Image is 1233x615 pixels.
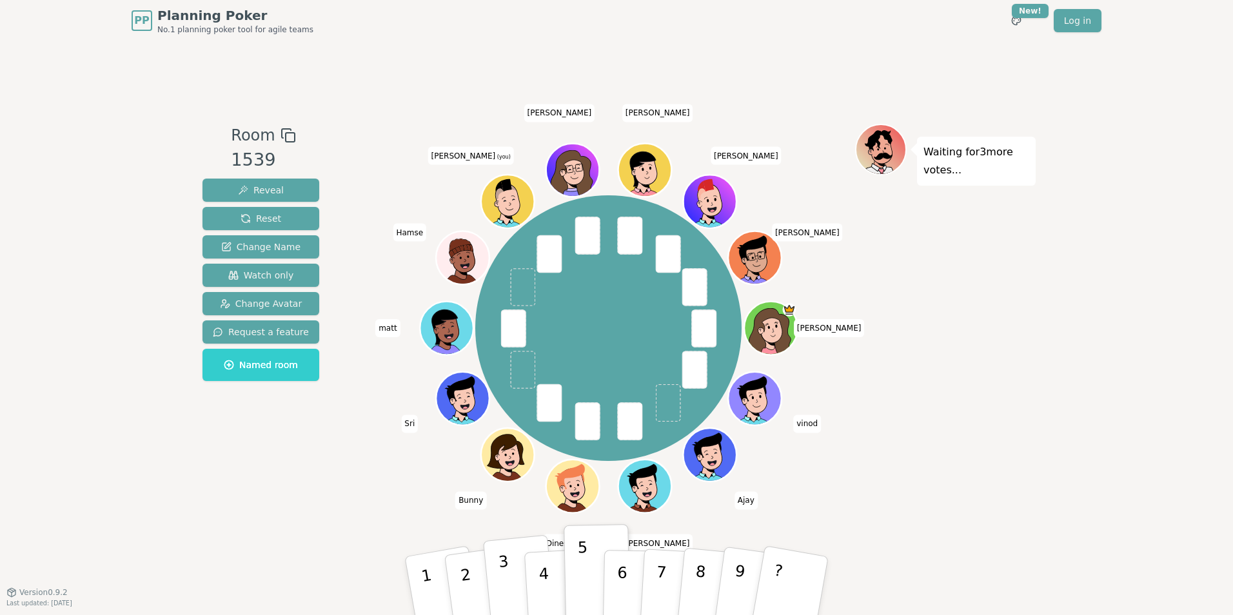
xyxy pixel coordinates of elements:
span: Click to change your name [401,415,418,433]
span: (you) [495,154,511,160]
button: Reveal [202,179,319,202]
span: Click to change your name [455,491,486,509]
span: Click to change your name [793,415,821,433]
button: Request a feature [202,320,319,344]
span: PP [134,13,149,28]
a: PPPlanning PokerNo.1 planning poker tool for agile teams [132,6,313,35]
span: Click to change your name [622,534,693,552]
span: Click to change your name [393,224,426,242]
button: Version0.9.2 [6,587,68,598]
span: Request a feature [213,326,309,338]
span: Planning Poker [157,6,313,24]
button: Reset [202,207,319,230]
span: Click to change your name [794,319,865,337]
span: Reveal [238,184,284,197]
span: Named room [224,358,298,371]
div: New! [1012,4,1049,18]
span: No.1 planning poker tool for agile teams [157,24,313,35]
button: Change Name [202,235,319,259]
span: Click to change your name [772,224,843,242]
span: Last updated: [DATE] [6,600,72,607]
span: Click to change your name [524,104,595,122]
button: Watch only [202,264,319,287]
div: 1539 [231,147,295,173]
button: New! [1005,9,1028,32]
a: Log in [1054,9,1101,32]
span: Version 0.9.2 [19,587,68,598]
button: Change Avatar [202,292,319,315]
span: Watch only [228,269,294,282]
span: Click to change your name [543,534,576,552]
button: Click to change your avatar [482,177,533,227]
span: Room [231,124,275,147]
span: Click to change your name [622,104,693,122]
span: Reset [241,212,281,225]
span: Change Name [221,240,301,253]
p: 5 [578,538,589,608]
span: Ellen is the host [782,303,796,317]
button: Named room [202,349,319,381]
span: Change Avatar [220,297,302,310]
span: Click to change your name [375,319,400,337]
span: Click to change your name [428,147,514,165]
span: Click to change your name [735,491,758,509]
p: Waiting for 3 more votes... [923,143,1029,179]
span: Click to change your name [711,147,782,165]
